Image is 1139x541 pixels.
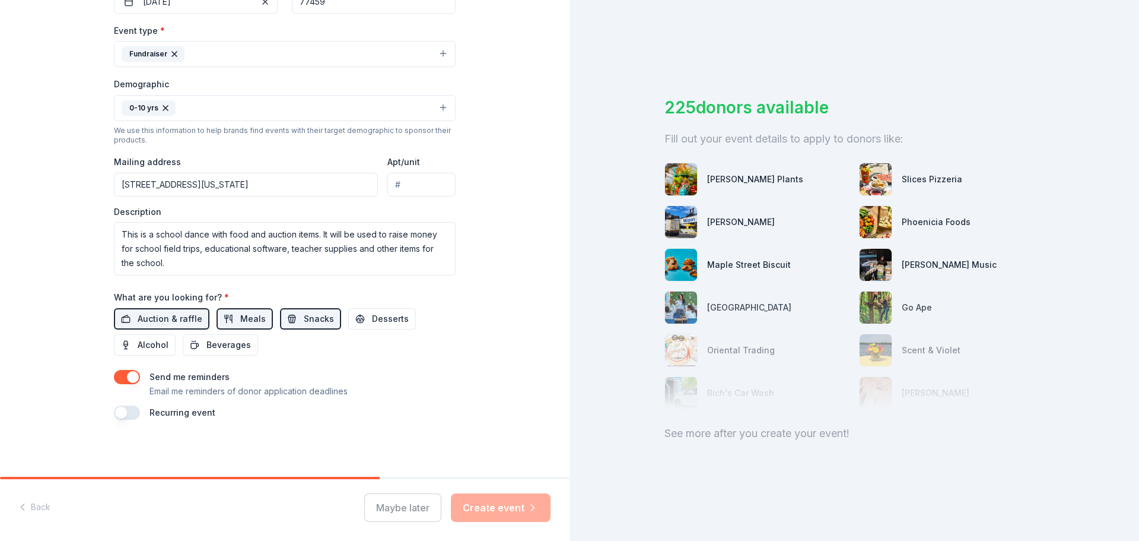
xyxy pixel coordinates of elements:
input: Enter a US address [114,173,378,197]
span: Alcohol [138,338,168,352]
div: Maple Street Biscuit [707,258,791,272]
img: photo for Slices Pizzeria [860,163,892,195]
button: Alcohol [114,334,176,356]
div: [PERSON_NAME] [707,215,775,229]
label: What are you looking for? [114,292,229,303]
img: photo for Buchanan's Plants [665,163,697,195]
span: Meals [240,312,266,326]
button: 0-10 yrs [114,95,456,121]
img: photo for Matson [665,206,697,238]
span: Snacks [304,312,334,326]
button: Meals [217,308,273,330]
label: Description [114,206,161,218]
label: Send me reminders [149,372,230,382]
label: Demographic [114,78,169,90]
span: Desserts [372,312,409,326]
div: 0-10 yrs [122,100,176,116]
div: 225 donors available [664,95,1044,120]
input: # [387,173,456,197]
textarea: This is a school dance with food and auction items. It will be used to raise money for school fie... [114,222,456,276]
button: Desserts [348,308,416,330]
div: Fundraiser [122,46,184,62]
span: Beverages [206,338,251,352]
div: We use this information to help brands find events with their target demographic to sponsor their... [114,126,456,145]
label: Mailing address [114,156,181,168]
div: Phoenicia Foods [902,215,971,229]
button: Auction & raffle [114,308,209,330]
div: Fill out your event details to apply to donors like: [664,129,1044,148]
span: Auction & raffle [138,312,202,326]
button: Beverages [183,334,258,356]
div: [PERSON_NAME] Music [902,258,997,272]
p: Email me reminders of donor application deadlines [149,384,348,398]
div: [PERSON_NAME] Plants [707,172,803,186]
button: Fundraiser [114,41,456,67]
label: Event type [114,25,165,37]
div: Slices Pizzeria [902,172,962,186]
label: Recurring event [149,407,215,417]
button: Snacks [280,308,341,330]
img: photo for Alfred Music [860,249,892,281]
label: Apt/unit [387,156,420,168]
img: photo for Phoenicia Foods [860,206,892,238]
img: photo for Maple Street Biscuit [665,249,697,281]
div: See more after you create your event! [664,424,1044,443]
